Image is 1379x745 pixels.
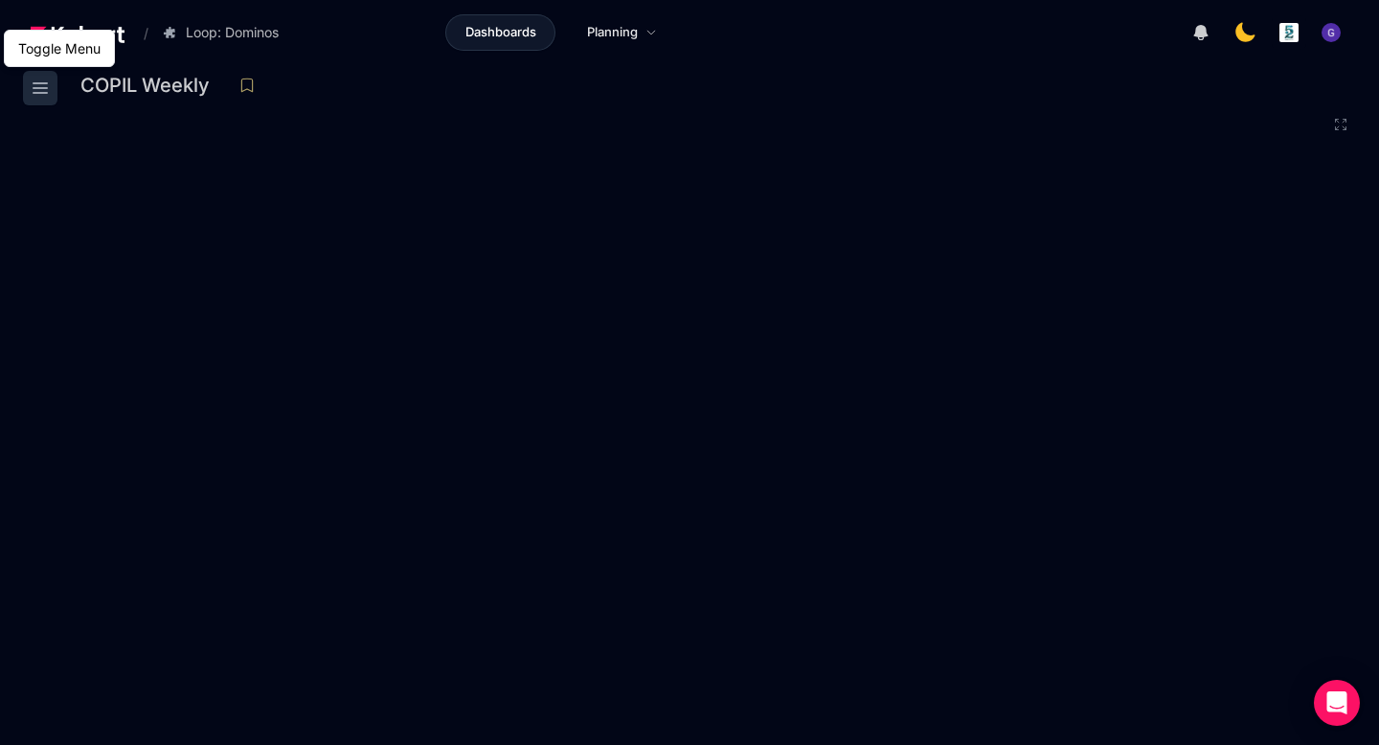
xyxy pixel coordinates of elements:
button: Loop: Dominos [152,16,299,49]
div: Open Intercom Messenger [1314,680,1360,726]
span: Dashboards [465,23,536,42]
button: Fullscreen [1333,117,1348,132]
div: Toggle Menu [14,34,104,62]
a: Dashboards [445,14,555,51]
span: Planning [587,23,638,42]
span: / [128,23,148,43]
h3: COPIL Weekly [80,76,221,95]
a: Planning [567,14,677,51]
span: Loop: Dominos [186,23,279,42]
img: logo_logo_images_1_20240607072359498299_20240828135028712857.jpeg [1279,23,1299,42]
